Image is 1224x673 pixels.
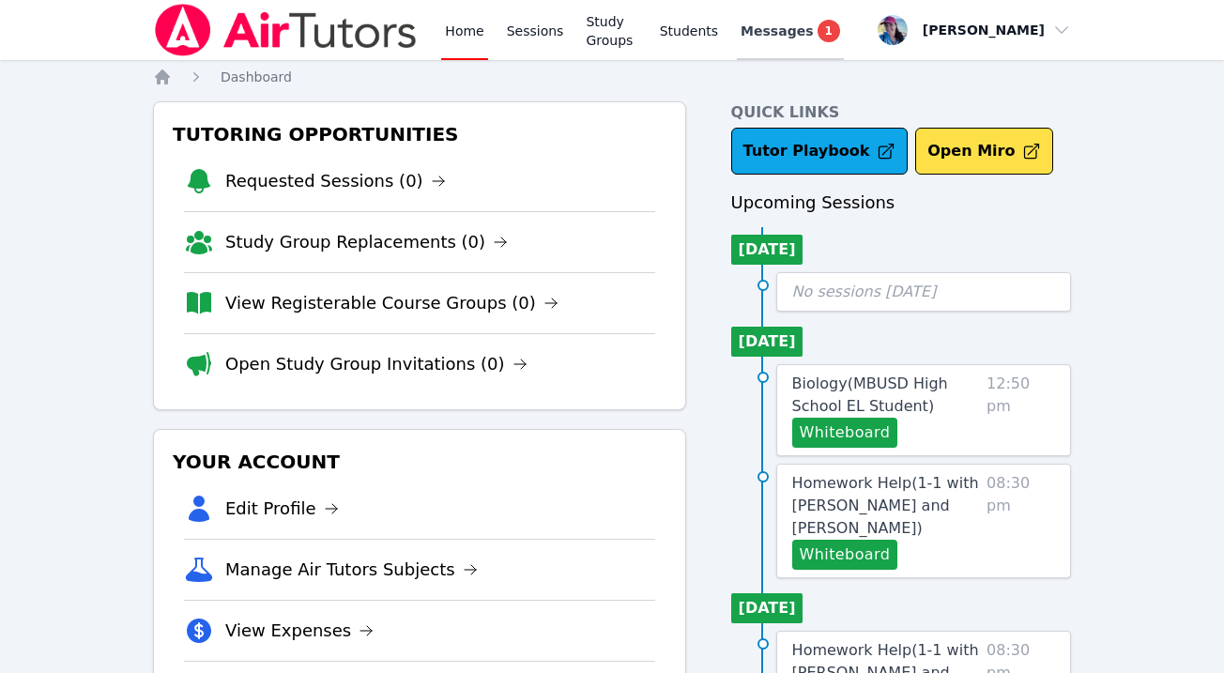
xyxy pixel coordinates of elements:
[169,117,670,151] h3: Tutoring Opportunities
[792,474,979,537] span: Homework Help ( 1-1 with [PERSON_NAME] and [PERSON_NAME] )
[741,22,813,40] span: Messages
[225,618,374,644] a: View Expenses
[221,69,292,84] span: Dashboard
[987,472,1055,570] span: 08:30 pm
[792,472,979,540] a: Homework Help(1-1 with [PERSON_NAME] and [PERSON_NAME])
[792,375,948,415] span: Biology ( MBUSD High School EL Student )
[225,351,528,377] a: Open Study Group Invitations (0)
[225,168,446,194] a: Requested Sessions (0)
[731,128,909,175] a: Tutor Playbook
[221,68,292,86] a: Dashboard
[225,229,508,255] a: Study Group Replacements (0)
[731,593,803,623] li: [DATE]
[792,418,898,448] button: Whiteboard
[731,101,1071,124] h4: Quick Links
[153,68,1071,86] nav: Breadcrumb
[818,20,840,42] span: 1
[792,540,898,570] button: Whiteboard
[225,557,478,583] a: Manage Air Tutors Subjects
[792,373,979,418] a: Biology(MBUSD High School EL Student)
[153,4,419,56] img: Air Tutors
[225,290,558,316] a: View Registerable Course Groups (0)
[731,327,803,357] li: [DATE]
[731,235,803,265] li: [DATE]
[915,128,1053,175] button: Open Miro
[731,190,1071,216] h3: Upcoming Sessions
[792,283,937,300] span: No sessions [DATE]
[225,496,339,522] a: Edit Profile
[987,373,1055,448] span: 12:50 pm
[169,445,670,479] h3: Your Account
